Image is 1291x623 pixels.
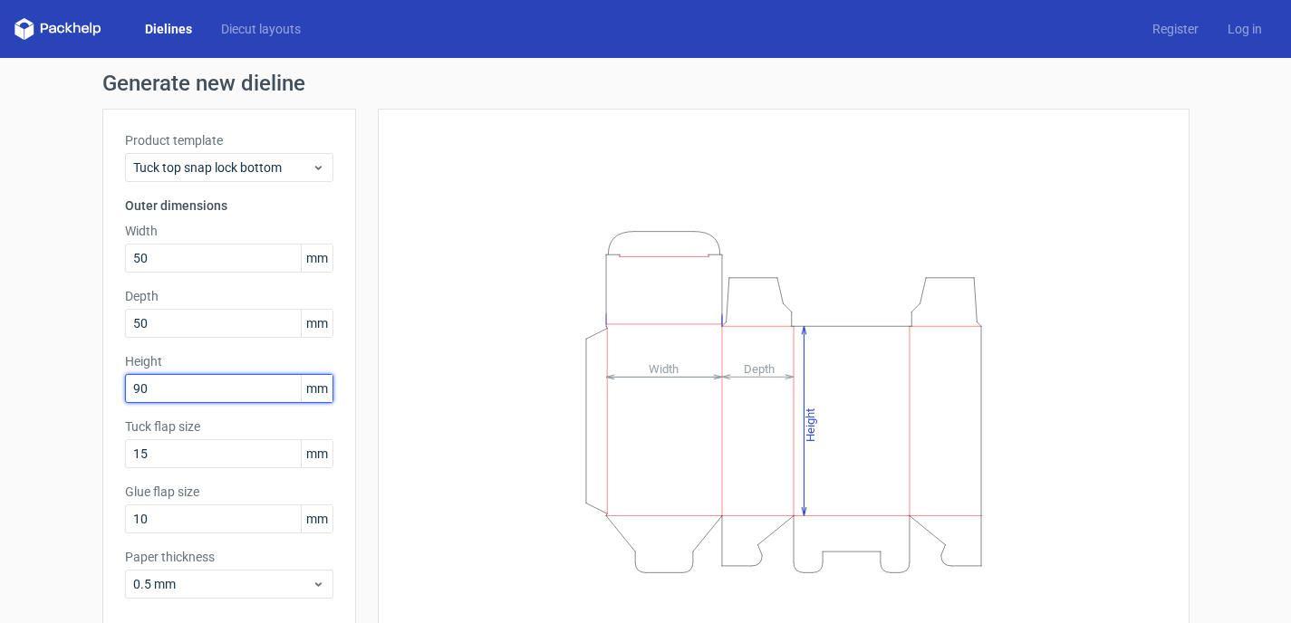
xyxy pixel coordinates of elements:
span: mm [301,244,332,272]
a: Register [1138,20,1213,38]
a: Dielines [130,20,207,38]
a: Log in [1213,20,1277,38]
span: mm [301,505,332,532]
tspan: Depth [744,361,775,375]
label: Paper thickness [125,548,333,566]
label: Tuck flap size [125,417,333,436]
tspan: Width [648,361,678,375]
a: Diecut layouts [207,20,315,38]
span: 0.5 mm [133,575,312,593]
h1: Generate new dieline [102,72,1190,94]
label: Glue flap size [125,483,333,501]
span: Tuck top snap lock bottom [133,158,312,177]
span: mm [301,375,332,402]
span: mm [301,440,332,467]
label: Width [125,222,333,240]
tspan: Height [804,407,817,441]
label: Depth [125,287,333,305]
label: Product template [125,131,333,149]
span: mm [301,310,332,337]
h3: Outer dimensions [125,196,333,215]
label: Height [125,352,333,370]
